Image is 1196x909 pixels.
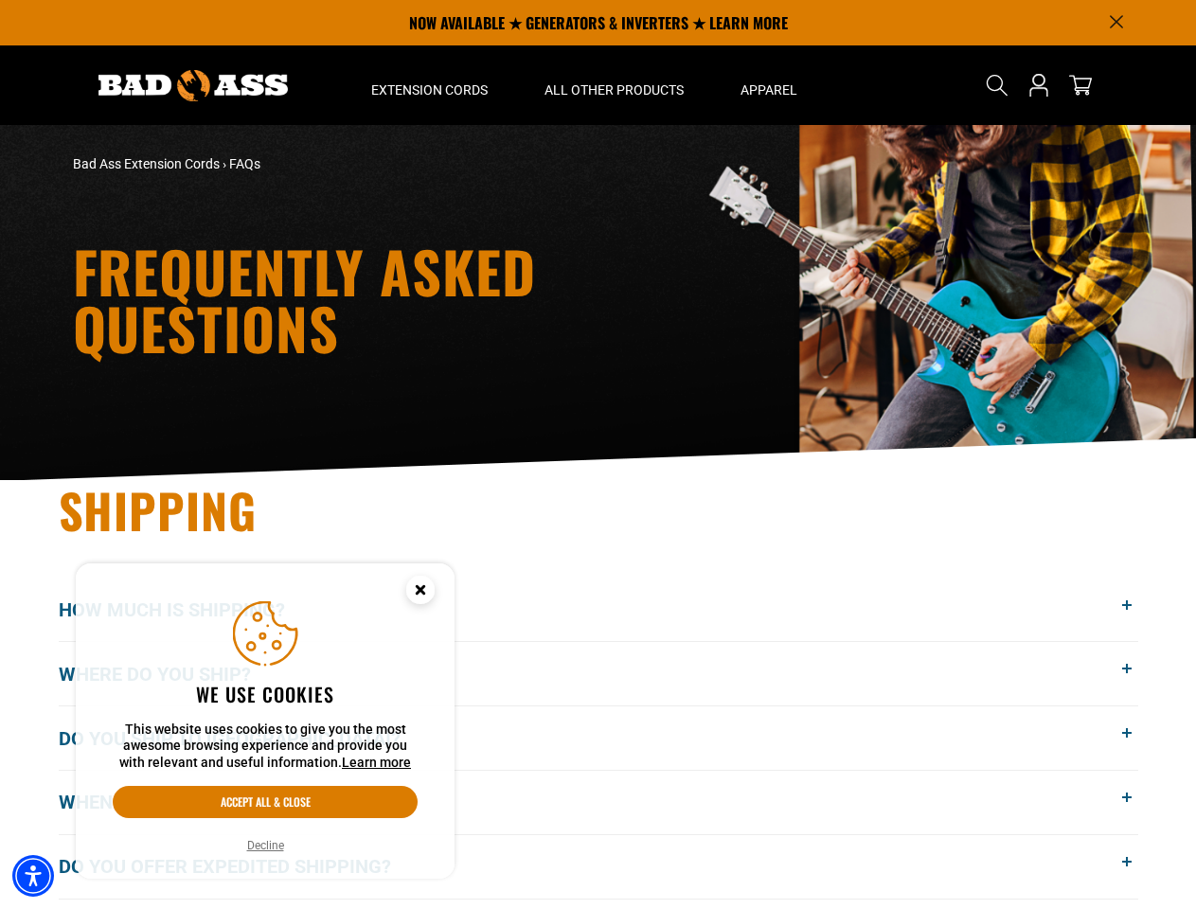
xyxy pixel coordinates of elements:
[59,835,1138,899] button: Do you offer expedited shipping?
[59,724,429,753] span: Do you ship to [GEOGRAPHIC_DATA]?
[98,70,288,101] img: Bad Ass Extension Cords
[113,786,418,818] button: Accept all & close
[59,579,1138,642] button: How much is shipping?
[59,596,313,624] span: How much is shipping?
[73,242,764,356] h1: Frequently Asked Questions
[229,156,260,171] span: FAQs
[544,81,684,98] span: All Other Products
[741,81,797,98] span: Apparel
[712,45,826,125] summary: Apparel
[342,755,411,770] a: This website uses cookies to give you the most awesome browsing experience and provide you with r...
[241,836,290,855] button: Decline
[59,788,387,816] span: When will my order get here?
[76,563,455,880] aside: Cookie Consent
[59,706,1138,770] button: Do you ship to [GEOGRAPHIC_DATA]?
[343,45,516,125] summary: Extension Cords
[982,70,1012,100] summary: Search
[386,563,455,622] button: Close this option
[371,81,488,98] span: Extension Cords
[73,154,764,174] nav: breadcrumbs
[113,722,418,772] p: This website uses cookies to give you the most awesome browsing experience and provide you with r...
[1024,45,1054,125] a: Open this option
[12,855,54,897] div: Accessibility Menu
[516,45,712,125] summary: All Other Products
[59,642,1138,705] button: Where do you ship?
[59,771,1138,834] button: When will my order get here?
[113,682,418,706] h2: We use cookies
[73,156,220,171] a: Bad Ass Extension Cords
[59,474,258,544] span: Shipping
[223,156,226,171] span: ›
[59,660,279,688] span: Where do you ship?
[1065,74,1096,97] a: cart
